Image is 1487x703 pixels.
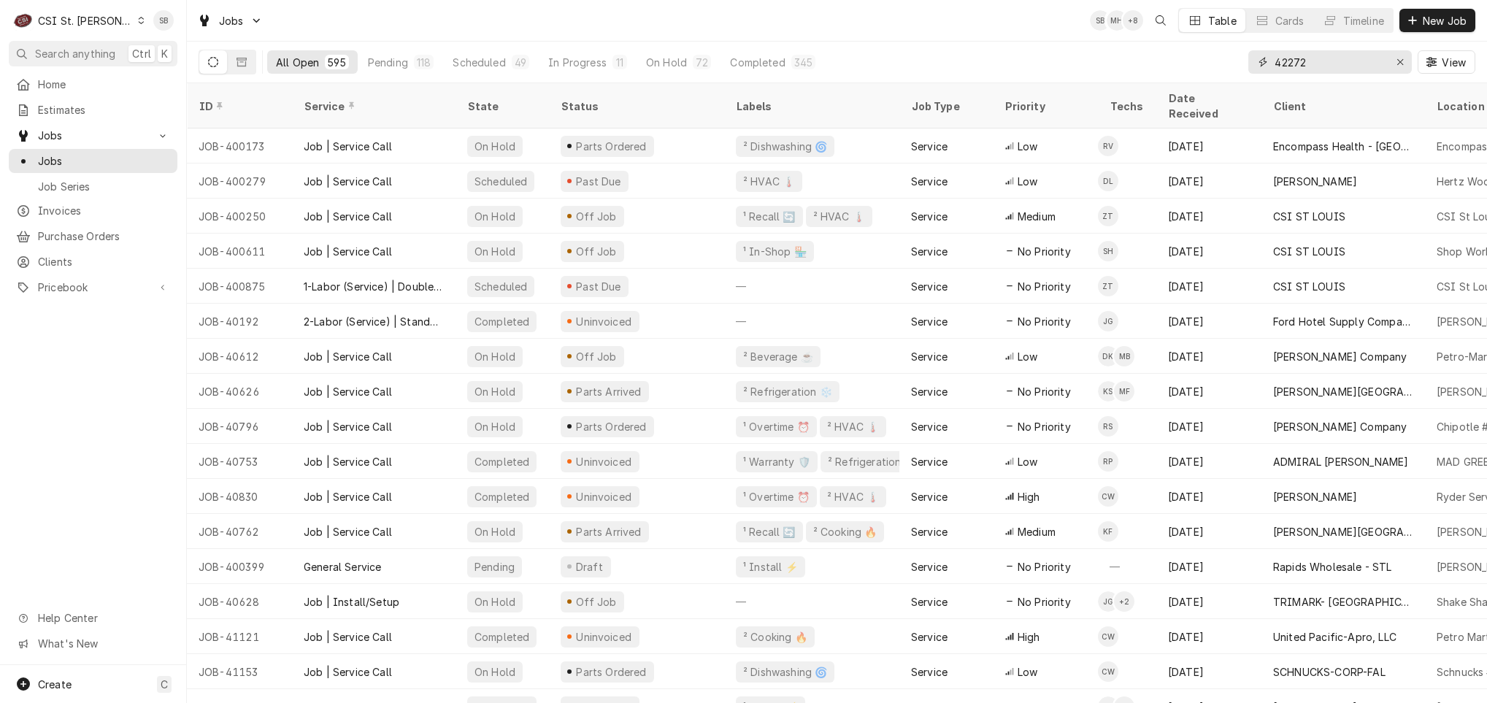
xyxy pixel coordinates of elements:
div: Off Job [574,349,618,364]
span: Estimates [38,102,170,118]
div: On Hold [473,594,517,610]
button: View [1418,50,1475,74]
div: Ford Hotel Supply Company [1273,314,1413,329]
div: Pending [368,55,408,70]
div: Job | Service Call [304,664,392,680]
div: ² Cooking 🔥 [812,524,879,539]
div: CSI St. [PERSON_NAME] [38,13,133,28]
div: RS [1098,416,1118,437]
span: No Priority [1018,279,1071,294]
div: Parts Ordered [575,419,648,434]
div: Status [561,99,710,114]
div: ADMIRAL [PERSON_NAME] [1273,454,1408,469]
div: Kevin Floyd's Avatar [1098,521,1118,542]
div: C [13,10,34,31]
div: Service [911,559,948,575]
div: [DATE] [1156,374,1261,409]
span: What's New [38,636,169,651]
span: High [1018,629,1040,645]
a: Go to Pricebook [9,275,177,299]
span: No Priority [1018,244,1071,259]
div: Service [911,629,948,645]
a: Home [9,72,177,96]
a: Jobs [9,149,177,173]
div: Service [911,419,948,434]
div: Job | Service Call [304,629,392,645]
div: Job | Install/Setup [304,594,399,610]
input: Keyword search [1275,50,1384,74]
div: Service [911,384,948,399]
div: JOB-40762 [187,514,292,549]
div: Service [911,314,948,329]
div: On Hold [473,209,517,224]
div: Service [911,279,948,294]
div: [PERSON_NAME] Company [1273,419,1407,434]
a: Go to What's New [9,631,177,656]
span: Help Center [38,610,169,626]
div: Job | Service Call [304,244,392,259]
div: On Hold [473,244,517,259]
div: Moe Hamed's Avatar [1107,10,1127,31]
div: Scheduled [453,55,505,70]
div: Labels [736,99,888,114]
div: JOB-400611 [187,234,292,269]
span: Clients [38,254,170,269]
div: Job | Service Call [304,384,392,399]
span: Low [1018,139,1037,154]
div: SH [1098,241,1118,261]
div: State [467,99,537,114]
a: Purchase Orders [9,224,177,248]
div: ¹ Warranty 🛡️ [742,454,812,469]
div: [DATE] [1156,654,1261,689]
div: CSI ST LOUIS [1273,279,1345,294]
div: [DATE] [1156,269,1261,304]
div: Mike Baker's Avatar [1114,346,1134,366]
div: Completed [730,55,785,70]
div: Table [1208,13,1237,28]
div: Z TECH TRAINING's Avatar [1098,206,1118,226]
a: Job Series [9,174,177,199]
div: Draft [574,559,605,575]
span: Medium [1018,209,1056,224]
div: [DATE] [1156,479,1261,514]
div: Job Type [911,99,981,114]
div: 345 [794,55,812,70]
div: General Service [304,559,381,575]
a: Go to Help Center [9,606,177,630]
div: Past Due [575,279,623,294]
div: ² HVAC 🌡️ [812,209,867,224]
div: JOB-40612 [187,339,292,374]
div: — [724,304,899,339]
div: ² Dishwashing 🌀 [742,139,829,154]
div: RP [1098,451,1118,472]
div: RV [1098,136,1118,156]
div: Chuck Wamboldt's Avatar [1098,661,1118,682]
div: ¹ In-Shop 🏪 [742,244,808,259]
div: Z Legacy Tech's Avatar [1098,276,1118,296]
div: JG [1098,311,1118,331]
span: C [161,677,168,692]
div: ¹ Recall 🔄 [742,524,797,539]
span: No Priority [1018,384,1071,399]
div: [DATE] [1156,304,1261,339]
div: CW [1098,626,1118,647]
div: Timeline [1343,13,1384,28]
div: MF [1114,381,1134,402]
div: Service [911,454,948,469]
a: Clients [9,250,177,274]
div: In Progress [548,55,607,70]
div: ZT [1098,276,1118,296]
div: CSI ST LOUIS [1273,244,1345,259]
a: Estimates [9,98,177,122]
div: Off Job [574,594,618,610]
span: Jobs [38,128,148,143]
div: ZT [1098,206,1118,226]
span: Low [1018,349,1037,364]
span: Job Series [38,179,170,194]
div: [DATE] [1156,128,1261,164]
div: Techs [1110,99,1145,114]
div: Rapids Wholesale - STL [1273,559,1392,575]
div: Ryan Potts's Avatar [1098,451,1118,472]
div: DL [1098,171,1118,191]
div: Service [911,489,948,504]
